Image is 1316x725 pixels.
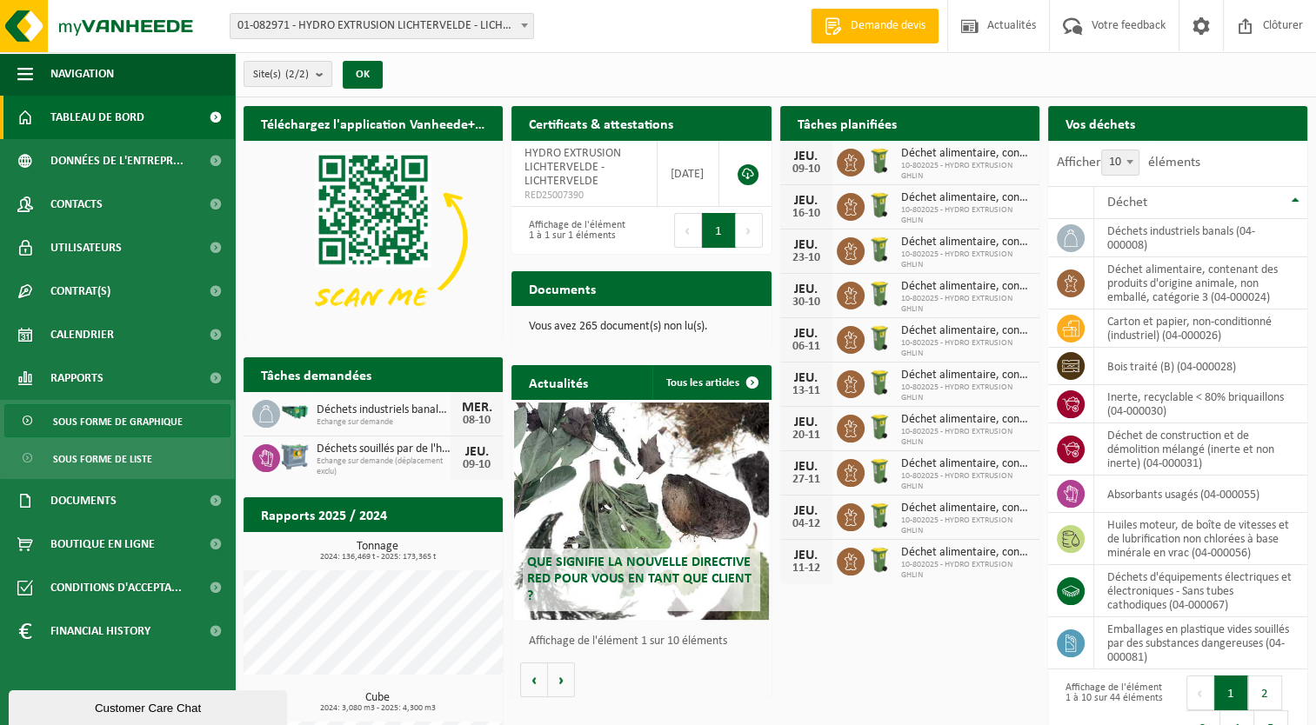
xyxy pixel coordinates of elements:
img: WB-0140-HPE-GN-50 [865,235,894,264]
h2: Actualités [511,365,605,399]
span: Rapports [50,356,104,400]
span: Boutique en ligne [50,522,155,566]
button: 1 [1214,675,1248,710]
img: WB-0140-HPE-GN-50 [865,323,894,353]
span: Déchet alimentaire, contenant des produits d'origine animale, non emballé, catég... [901,546,1031,560]
button: 2 [1248,675,1282,710]
span: Déchets souillés par de l'huile [317,442,451,456]
span: Déchet alimentaire, contenant des produits d'origine animale, non emballé, catég... [901,369,1031,382]
span: HYDRO EXTRUSION LICHTERVELDE - LICHTERVELDE [524,147,621,188]
span: 10-802025 - HYDRO EXTRUSION GHLIN [901,382,1031,403]
span: Sous forme de liste [53,442,152,476]
div: 06-11 [789,341,824,353]
td: bois traité (B) (04-000028) [1094,348,1307,385]
span: 2024: 136,469 t - 2025: 173,365 t [252,553,503,562]
h3: Tonnage [252,541,503,562]
div: JEU. [789,283,824,296]
div: JEU. [789,150,824,163]
div: MER. [459,401,494,415]
span: Conditions d'accepta... [50,566,182,609]
button: Site(s)(2/2) [244,61,332,87]
td: carton et papier, non-conditionné (industriel) (04-000026) [1094,309,1307,348]
span: 10-802025 - HYDRO EXTRUSION GHLIN [901,560,1031,581]
span: Déchet alimentaire, contenant des produits d'origine animale, non emballé, catég... [901,280,1031,294]
a: Tous les articles [652,365,770,400]
span: RED25007390 [524,189,643,203]
span: Déchet alimentaire, contenant des produits d'origine animale, non emballé, catég... [901,457,1031,471]
span: Financial History [50,609,150,653]
p: Vous avez 265 document(s) non lu(s). [529,321,753,333]
h2: Documents [511,271,613,305]
div: JEU. [789,504,824,518]
span: Echange sur demande (déplacement exclu) [317,456,451,477]
div: JEU. [459,445,494,459]
h2: Tâches planifiées [780,106,914,140]
span: 10 [1102,150,1139,175]
p: Affichage de l'élément 1 sur 10 éléments [529,635,762,648]
span: Déchet alimentaire, contenant des produits d'origine animale, non emballé, catég... [901,324,1031,338]
div: JEU. [789,238,824,252]
span: 10-802025 - HYDRO EXTRUSION GHLIN [901,427,1031,448]
div: JEU. [789,460,824,474]
img: WB-0140-HPE-GN-50 [865,501,894,530]
span: Contrat(s) [50,269,110,313]
span: 01-082971 - HYDRO EXTRUSION LICHTERVELDE - LICHTERVELDE [230,14,533,38]
img: WB-0140-HPE-GN-50 [865,456,894,486]
a: Consulter les rapports [351,531,501,566]
div: 09-10 [789,163,824,176]
td: [DATE] [658,141,720,207]
span: Echange sur demande [317,417,451,428]
img: WB-0140-HPE-GN-50 [865,368,894,397]
div: 13-11 [789,385,824,397]
span: Calendrier [50,313,114,356]
span: 10-802025 - HYDRO EXTRUSION GHLIN [901,515,1031,536]
a: Demande devis [811,9,939,43]
h2: Rapports 2025 / 2024 [244,497,404,531]
span: Déchet alimentaire, contenant des produits d'origine animale, non emballé, catég... [901,236,1031,249]
div: 23-10 [789,252,824,264]
td: déchets industriels banals (04-000008) [1094,219,1307,257]
img: WB-0140-HPE-GN-50 [865,545,894,575]
span: Utilisateurs [50,226,122,269]
img: HK-RS-14-GN-00 [280,404,310,420]
span: Que signifie la nouvelle directive RED pour vous en tant que client ? [527,555,752,602]
td: déchet alimentaire, contenant des produits d'origine animale, non emballé, catégorie 3 (04-000024) [1094,257,1307,309]
img: WB-0140-HPE-GN-50 [865,190,894,220]
div: Affichage de l'élément 1 à 1 sur 1 éléments [520,211,632,249]
div: 08-10 [459,415,494,427]
span: Données de l'entrepr... [50,139,184,183]
button: Volgende [548,662,575,697]
div: 27-11 [789,474,824,486]
img: PB-AP-0800-MET-02-01 [280,442,310,471]
button: Previous [674,213,702,248]
div: JEU. [789,194,824,208]
span: Déchet alimentaire, contenant des produits d'origine animale, non emballé, catég... [901,147,1031,161]
div: 20-11 [789,429,824,442]
div: JEU. [789,549,824,562]
h3: Cube [252,692,503,713]
a: Sous forme de liste [4,442,230,475]
img: WB-0140-HPE-GN-50 [865,279,894,309]
button: OK [343,61,383,89]
h2: Certificats & attestations [511,106,691,140]
span: Documents [50,479,117,522]
span: 10-802025 - HYDRO EXTRUSION GHLIN [901,471,1031,492]
span: 10-802025 - HYDRO EXTRUSION GHLIN [901,161,1031,182]
div: JEU. [789,371,824,385]
div: 11-12 [789,562,824,575]
img: WB-0140-HPE-GN-50 [865,146,894,176]
img: WB-0140-HPE-GN-50 [865,412,894,442]
span: 10-802025 - HYDRO EXTRUSION GHLIN [901,249,1031,270]
span: 2024: 3,080 m3 - 2025: 4,300 m3 [252,704,503,713]
button: Previous [1186,675,1214,710]
iframe: chat widget [9,687,291,725]
td: emballages en plastique vides souillés par des substances dangereuses (04-000081) [1094,617,1307,669]
td: déchets d'équipements électriques et électroniques - Sans tubes cathodiques (04-000067) [1094,565,1307,617]
span: Contacts [50,183,103,226]
div: 16-10 [789,208,824,220]
label: Afficher éléments [1057,156,1200,170]
span: Demande devis [846,17,930,35]
span: 01-082971 - HYDRO EXTRUSION LICHTERVELDE - LICHTERVELDE [230,13,534,39]
span: Navigation [50,52,114,96]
